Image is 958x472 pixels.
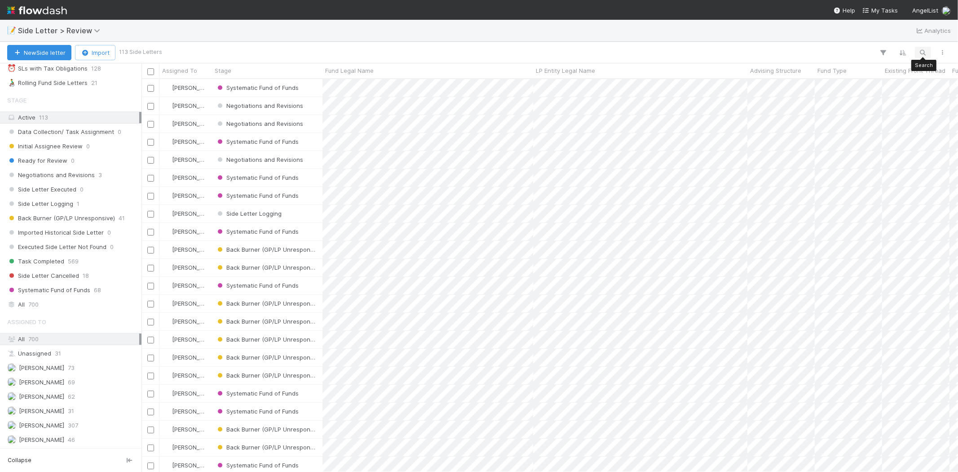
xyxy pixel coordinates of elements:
span: Side Letter Logging [7,198,73,209]
img: avatar_6177bb6d-328c-44fd-b6eb-4ffceaabafa4.png [163,138,171,145]
span: [PERSON_NAME] [172,426,217,433]
span: 0 [107,227,111,238]
input: Toggle Row Selected [147,427,154,433]
div: Negotiations and Revisions [216,101,303,110]
img: avatar_6177bb6d-328c-44fd-b6eb-4ffceaabafa4.png [7,421,16,430]
div: [PERSON_NAME] [163,173,207,182]
button: Import [75,45,115,60]
div: Back Burner (GP/LP Unresponsive) [216,317,318,326]
div: [PERSON_NAME] [163,227,207,236]
input: Toggle Row Selected [147,85,154,92]
span: 700 [28,299,39,310]
div: [PERSON_NAME] [163,209,207,218]
span: 46 [68,434,75,445]
span: Back Burner (GP/LP Unresponsive) [216,354,323,361]
button: NewSide letter [7,45,71,60]
img: avatar_6177bb6d-328c-44fd-b6eb-4ffceaabafa4.png [163,174,171,181]
small: 113 Side Letters [119,48,162,56]
input: Toggle Row Selected [147,103,154,110]
div: Negotiations and Revisions [216,155,303,164]
img: avatar_6177bb6d-328c-44fd-b6eb-4ffceaabafa4.png [163,318,171,325]
span: [PERSON_NAME] [172,84,217,91]
span: [PERSON_NAME] [172,408,217,415]
div: [PERSON_NAME] [163,101,207,110]
span: 0 [110,241,114,253]
div: Back Burner (GP/LP Unresponsive) [216,335,318,344]
span: [PERSON_NAME] [19,407,64,414]
div: [PERSON_NAME] [163,191,207,200]
span: 0 [118,126,121,138]
img: avatar_cbf6e7c1-1692-464b-bc1b-b8582b2cbdce.png [7,435,16,444]
div: Back Burner (GP/LP Unresponsive) [216,371,318,380]
span: [PERSON_NAME] [172,354,217,361]
span: [PERSON_NAME] [172,156,217,163]
div: Negotiations and Revisions [216,119,303,128]
div: Back Burner (GP/LP Unresponsive) [216,443,318,452]
img: avatar_218ae7b5-dcd5-4ccc-b5d5-7cc00ae2934f.png [163,210,171,217]
img: avatar_6177bb6d-328c-44fd-b6eb-4ffceaabafa4.png [163,390,171,397]
a: My Tasks [862,6,898,15]
div: [PERSON_NAME] [163,335,207,344]
span: Data Collection/ Task Assignment [7,126,114,138]
span: Systematic Fund of Funds [216,462,299,469]
span: Existing Front Thread [885,66,945,75]
span: Systematic Fund of Funds [216,192,299,199]
input: Toggle Row Selected [147,139,154,146]
div: [PERSON_NAME] [163,443,207,452]
span: Task Completed [7,256,64,267]
div: [PERSON_NAME] [163,371,207,380]
span: Side Letter Logging [216,210,282,217]
div: Rolling Fund Side Letters [7,77,88,89]
img: avatar_6177bb6d-328c-44fd-b6eb-4ffceaabafa4.png [163,192,171,199]
span: Assigned To [7,313,46,331]
div: Systematic Fund of Funds [216,281,299,290]
div: SLs with Tax Obligations [7,63,88,74]
span: 307 [68,420,78,431]
span: Fund Legal Name [325,66,374,75]
span: Side Letter Cancelled [7,270,79,281]
span: Systematic Fund of Funds [216,390,299,397]
img: avatar_6177bb6d-328c-44fd-b6eb-4ffceaabafa4.png [163,228,171,235]
input: Toggle Row Selected [147,265,154,272]
div: All [7,334,139,345]
input: Toggle Row Selected [147,247,154,254]
span: 68 [94,285,101,296]
span: [PERSON_NAME] [19,422,64,429]
div: All [7,299,139,310]
span: [PERSON_NAME] [172,318,217,325]
span: [PERSON_NAME] [19,393,64,400]
img: avatar_6177bb6d-328c-44fd-b6eb-4ffceaabafa4.png [163,282,171,289]
img: avatar_6177bb6d-328c-44fd-b6eb-4ffceaabafa4.png [163,102,171,109]
input: Toggle Row Selected [147,409,154,415]
span: Back Burner (GP/LP Unresponsive) [216,336,323,343]
span: [PERSON_NAME] [19,436,64,443]
span: Back Burner (GP/LP Unresponsive) [216,318,323,325]
img: avatar_218ae7b5-dcd5-4ccc-b5d5-7cc00ae2934f.png [163,120,171,127]
span: Ready for Review [7,155,67,166]
div: Systematic Fund of Funds [216,137,299,146]
img: logo-inverted-e16ddd16eac7371096b0.svg [7,3,67,18]
img: avatar_6177bb6d-328c-44fd-b6eb-4ffceaabafa4.png [163,156,171,163]
input: Toggle Row Selected [147,283,154,289]
img: avatar_218ae7b5-dcd5-4ccc-b5d5-7cc00ae2934f.png [163,354,171,361]
input: Toggle Row Selected [147,355,154,361]
span: 73 [68,362,75,374]
input: Toggle Row Selected [147,175,154,182]
input: Toggle Row Selected [147,157,154,164]
span: Executed Side Letter Not Found [7,241,106,253]
input: Toggle Row Selected [147,391,154,397]
div: Help [834,6,855,15]
span: Fund Type [817,66,847,75]
span: 31 [55,348,61,359]
span: [PERSON_NAME] [172,174,217,181]
div: Systematic Fund of Funds [216,407,299,416]
span: [PERSON_NAME] [172,282,217,289]
span: Systematic Fund of Funds [216,408,299,415]
span: 👨‍🦽 [7,79,16,86]
span: 31 [68,405,74,417]
span: 128 [91,63,101,74]
img: avatar_218ae7b5-dcd5-4ccc-b5d5-7cc00ae2934f.png [7,392,16,401]
span: Negotiations and Revisions [7,169,95,181]
input: Toggle Row Selected [147,193,154,200]
div: [PERSON_NAME] [163,137,207,146]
